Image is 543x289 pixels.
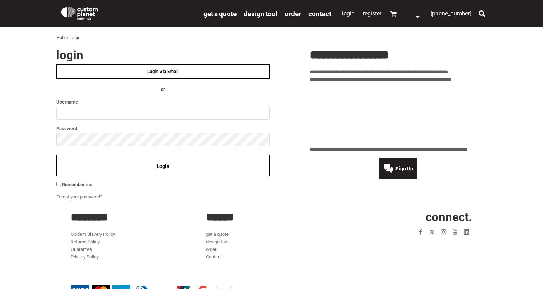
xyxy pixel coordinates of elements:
a: design tool [244,9,277,18]
a: Register [363,10,381,17]
a: get a quote [203,9,237,18]
span: design tool [244,10,277,18]
span: get a quote [203,10,237,18]
span: [PHONE_NUMBER] [431,10,471,17]
a: Hub [56,35,65,40]
a: Custom Planet [56,2,200,23]
a: Forgot your password? [56,194,102,199]
span: Login [156,163,169,169]
a: Contact [308,9,331,18]
span: Remember me [62,182,92,187]
iframe: Customer reviews powered by Trustpilot [310,88,487,142]
a: Modern Slavery Policy [71,231,115,237]
h2: Login [56,49,270,61]
span: Sign Up [395,166,413,171]
a: Privacy Policy [71,254,99,260]
a: order [285,9,301,18]
h4: OR [56,86,270,93]
a: Returns Policy [71,239,100,244]
a: Contact [206,254,222,260]
label: Username [56,98,270,106]
a: Guarantee [71,247,92,252]
a: Login [342,10,355,17]
a: design tool [206,239,228,244]
img: Custom Planet [60,5,99,20]
span: Contact [308,10,331,18]
label: Password [56,124,270,133]
a: Login Via Email [56,64,270,79]
a: order [206,247,216,252]
input: Remember me [56,182,61,186]
span: Login Via Email [147,69,178,74]
div: > [66,34,68,42]
a: get a quote [206,231,229,237]
div: Login [69,34,80,42]
h2: CONNECT. [341,211,472,223]
span: order [285,10,301,18]
iframe: Customer reviews powered by Trustpilot [373,242,472,251]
